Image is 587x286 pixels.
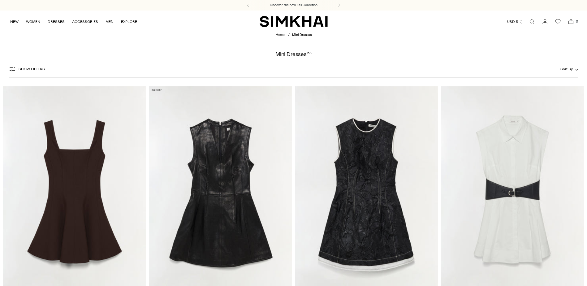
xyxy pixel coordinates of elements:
nav: breadcrumbs [276,32,312,38]
a: NEW [10,15,19,28]
a: Wishlist [552,15,564,28]
a: ACCESSORIES [72,15,98,28]
a: Open search modal [526,15,538,28]
a: Open cart modal [565,15,577,28]
a: SIMKHAI [260,15,328,28]
span: 0 [574,19,580,24]
a: WOMEN [26,15,40,28]
button: Sort By [560,66,578,72]
a: Home [276,33,285,37]
button: USD $ [507,15,524,28]
a: MEN [106,15,114,28]
span: Show Filters [19,67,45,71]
h1: Mini Dresses [275,51,312,57]
span: Mini Dresses [292,33,312,37]
div: 58 [307,51,312,57]
button: Show Filters [9,64,45,74]
a: Discover the new Fall Collection [270,3,317,8]
span: Sort By [560,67,573,71]
div: / [288,32,290,38]
a: DRESSES [48,15,65,28]
a: Go to the account page [539,15,551,28]
a: EXPLORE [121,15,137,28]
